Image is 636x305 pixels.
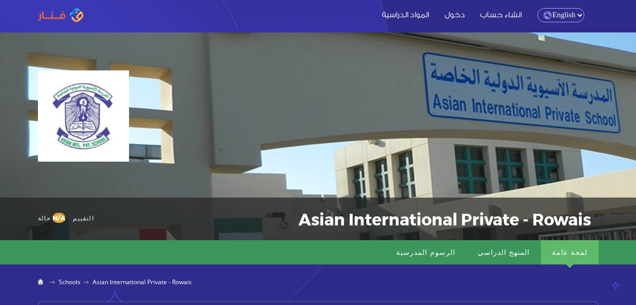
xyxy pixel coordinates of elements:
a: Schools [59,278,80,286]
span: التقييم [73,209,94,227]
img: language.png [543,11,552,19]
a: انشاء حساب [474,9,528,19]
span: حالة [38,214,51,221]
a: دخول [438,9,472,19]
span: Asian International Private - Rowais [93,278,192,286]
a: الرسوم المدرسية [385,240,467,264]
a: لمحة عامة [541,240,599,264]
h1: Asian International Private - Rowais [182,210,591,228]
a: المنهج الدراسي [467,240,541,264]
a: Home [38,279,47,286]
div: N/A [53,213,65,223]
a: المواد الدراسية [375,9,436,19]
